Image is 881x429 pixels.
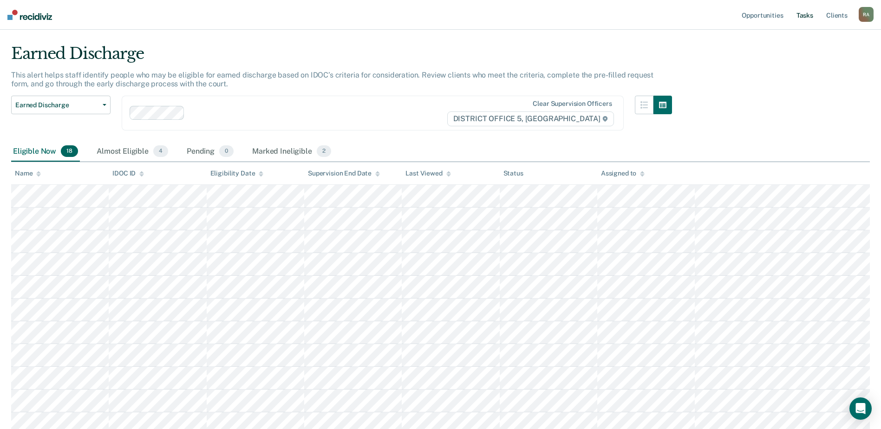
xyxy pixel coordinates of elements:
[859,7,874,22] button: RA
[11,96,111,114] button: Earned Discharge
[503,169,523,177] div: Status
[317,145,331,157] span: 2
[859,7,874,22] div: R A
[601,169,645,177] div: Assigned to
[11,142,80,162] div: Eligible Now18
[185,142,235,162] div: Pending0
[153,145,168,157] span: 4
[405,169,450,177] div: Last Viewed
[308,169,380,177] div: Supervision End Date
[11,44,672,71] div: Earned Discharge
[112,169,144,177] div: IDOC ID
[447,111,614,126] span: DISTRICT OFFICE 5, [GEOGRAPHIC_DATA]
[210,169,264,177] div: Eligibility Date
[533,100,612,108] div: Clear supervision officers
[250,142,333,162] div: Marked Ineligible2
[95,142,170,162] div: Almost Eligible4
[849,397,872,420] div: Open Intercom Messenger
[15,169,41,177] div: Name
[219,145,234,157] span: 0
[7,10,52,20] img: Recidiviz
[61,145,78,157] span: 18
[11,71,653,88] p: This alert helps staff identify people who may be eligible for earned discharge based on IDOC’s c...
[15,101,99,109] span: Earned Discharge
